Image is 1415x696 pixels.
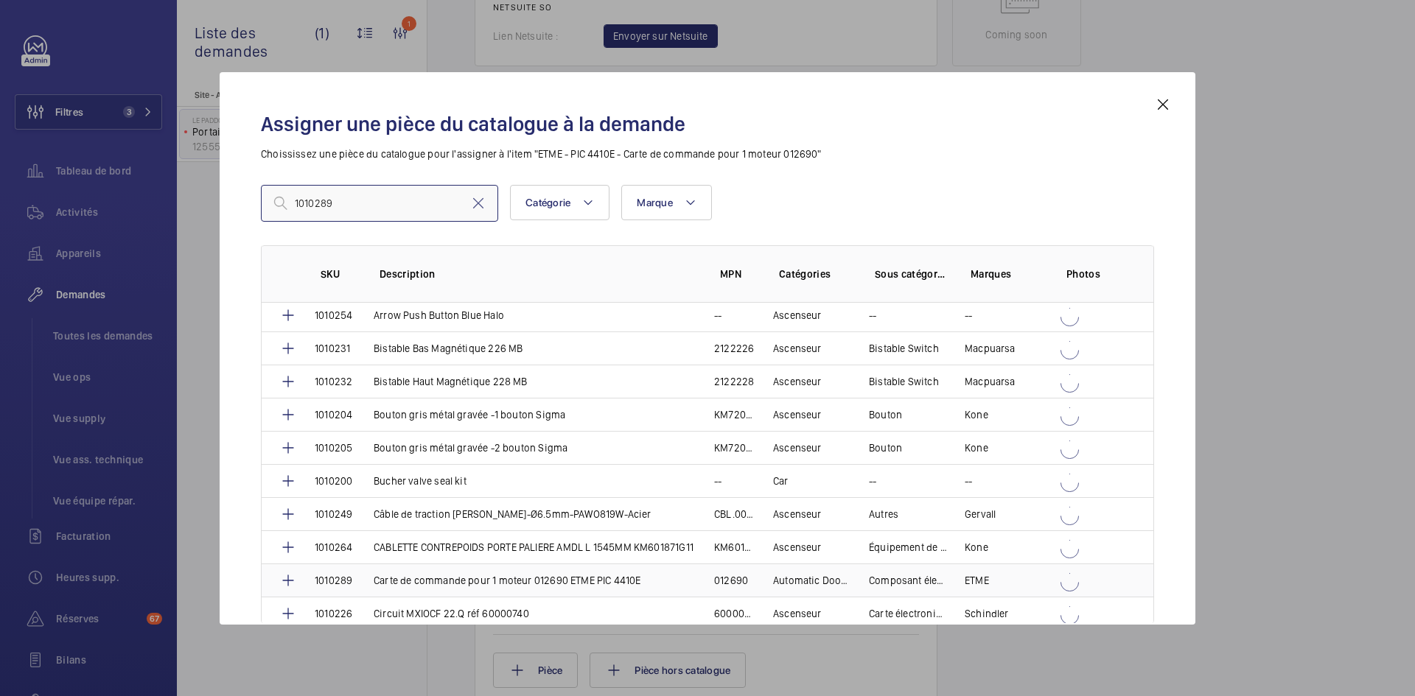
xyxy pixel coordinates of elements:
p: 1010254 [315,308,352,323]
p: CABLETTE CONTREPOIDS PORTE PALIERE AMDL L 1545MM KM601871G11 [374,540,693,555]
p: Ascenseur [773,507,822,521]
p: Kone [965,540,988,555]
p: Macpuarsa [965,341,1016,356]
p: -- [714,308,722,323]
p: Description [380,267,696,281]
p: Schindler [965,606,1009,621]
p: Marques [971,267,1043,281]
p: Ascenseur [773,407,822,422]
p: Arrow Push Button Blue Halo [374,308,504,323]
p: Ascenseur [773,440,822,455]
p: Automatic Doors (Vertical) [773,573,851,588]
p: Bistable Switch [869,374,939,389]
p: Bouton [869,440,902,455]
p: Composant électrique [869,573,947,588]
p: Carte de commande pour 1 moteur 012690 ETME PIC 4410E [374,573,641,588]
p: Choississez une pièce du catalogue pour l'assigner à l'item "ETME - PIC 4410E - Carte de commande... [261,147,1154,161]
p: ETME [965,573,989,588]
p: Câble de traction [PERSON_NAME]-Ø6.5mm-PAWO819W-Acier [374,507,651,521]
p: MPN [720,267,755,281]
p: -- [965,474,972,488]
p: Kone [965,407,988,422]
p: Car [773,474,789,488]
p: KM720205G42P [714,440,755,455]
p: Gervall [965,507,996,521]
span: Catégorie [525,197,570,208]
h2: Assigner une pièce du catalogue à la demande [261,110,1154,138]
p: 1010204 [315,407,352,422]
p: Photos [1066,267,1124,281]
p: Bistable Haut Magnétique 228 MB [374,374,528,389]
p: 2122228 [714,374,754,389]
p: Kone [965,440,988,455]
p: -- [714,474,722,488]
p: Bucher valve seal kit [374,474,467,488]
p: 1010231 [315,341,350,356]
p: -- [869,474,876,488]
p: CBL.00000020 [714,507,755,521]
p: 1010200 [315,474,352,488]
span: Marque [637,197,673,208]
p: Bouton gris métal gravée -1 bouton Sigma [374,407,565,422]
p: Sous catégories [875,267,947,281]
p: Bistable Bas Magnétique 226 MB [374,341,523,356]
p: 1010232 [315,374,352,389]
input: Find a part [261,185,498,222]
p: 1010249 [315,507,352,521]
p: Ascenseur [773,341,822,356]
p: 012690 [714,573,748,588]
button: Marque [621,185,712,220]
p: -- [965,308,972,323]
p: SKU [321,267,356,281]
p: Autres [869,507,898,521]
p: Bistable Switch [869,341,939,356]
p: 1010205 [315,440,352,455]
p: 1010264 [315,540,352,555]
button: Catégorie [510,185,609,220]
p: 2122226 [714,341,754,356]
p: Macpuarsa [965,374,1016,389]
p: 1010226 [315,606,352,621]
p: KM720205G41P [714,407,755,422]
p: Circuit MXIOCF 22.Q réf 60000740 [374,606,529,621]
p: Bouton gris métal gravée -2 bouton Sigma [374,440,567,455]
p: Ascenseur [773,374,822,389]
p: -- [869,308,876,323]
p: 1010289 [315,573,352,588]
p: Équipement de porte [869,540,947,555]
p: Ascenseur [773,540,822,555]
p: Ascenseur [773,308,822,323]
p: 60000740 [714,606,755,621]
p: Ascenseur [773,606,822,621]
p: Catégories [779,267,851,281]
p: Carte électronique [869,606,947,621]
p: Bouton [869,407,902,422]
p: KM601871G11 [714,540,755,555]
